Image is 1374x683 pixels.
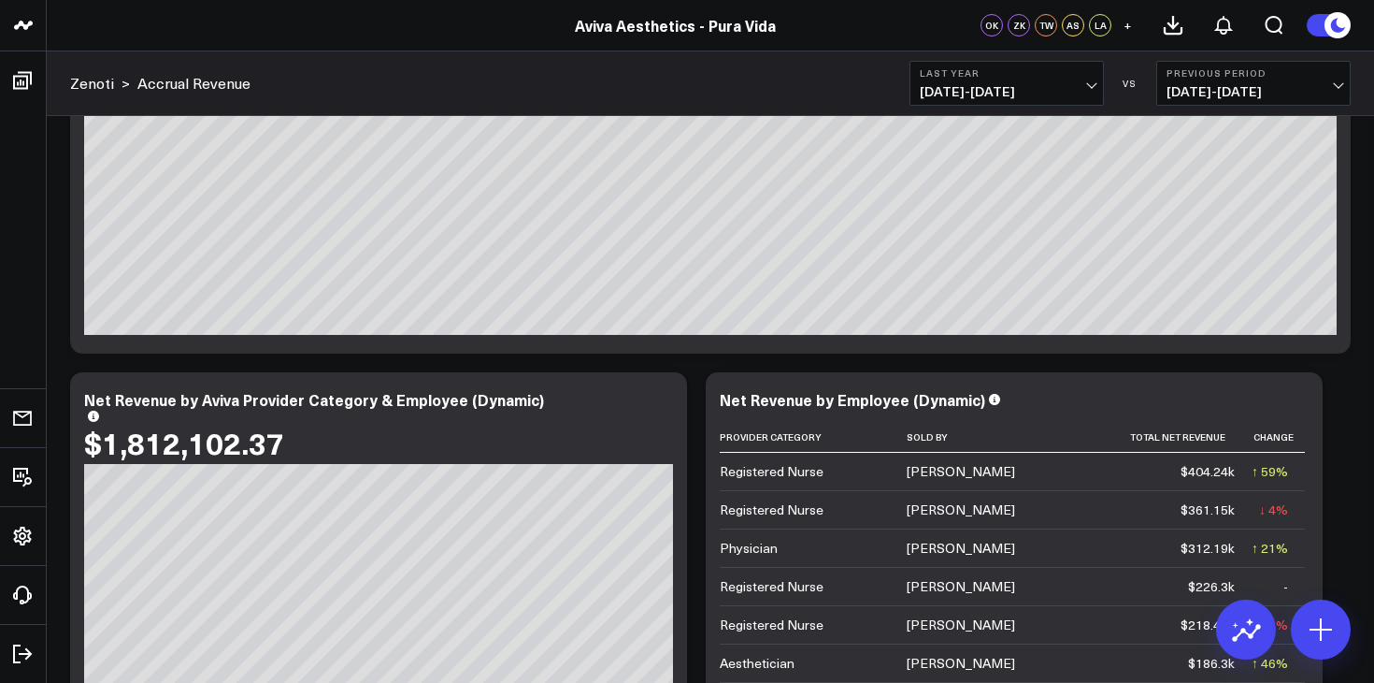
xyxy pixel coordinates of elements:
[720,577,823,596] div: Registered Nurse
[1252,654,1288,673] div: ↑ 46%
[1166,84,1340,99] span: [DATE] - [DATE]
[1089,14,1111,36] div: LA
[720,422,907,453] th: Provider Category
[70,73,130,94] div: >
[1124,19,1132,32] span: +
[1252,539,1288,558] div: ↑ 21%
[1252,462,1288,481] div: ↑ 59%
[720,501,823,519] div: Registered Nurse
[720,389,985,410] div: Net Revenue by Employee (Dynamic)
[907,539,1015,558] div: [PERSON_NAME]
[1156,61,1351,106] button: Previous Period[DATE]-[DATE]
[1166,67,1340,79] b: Previous Period
[1181,616,1235,634] div: $218.48k
[1259,501,1288,519] div: ↓ 4%
[84,389,544,410] div: Net Revenue by Aviva Provider Category & Employee (Dynamic)
[1113,78,1147,89] div: VS
[1283,577,1288,596] div: -
[575,15,776,36] a: Aviva Aesthetics - Pura Vida
[720,616,823,634] div: Registered Nurse
[907,501,1015,519] div: [PERSON_NAME]
[1188,577,1235,596] div: $226.3k
[1035,14,1057,36] div: TW
[907,422,1130,453] th: Sold By
[1008,14,1030,36] div: ZK
[920,67,1094,79] b: Last Year
[1252,422,1305,453] th: Change
[137,73,250,94] a: Accrual Revenue
[720,654,794,673] div: Aesthetician
[84,426,284,459] div: $1,812,102.37
[907,616,1015,634] div: [PERSON_NAME]
[1188,654,1235,673] div: $186.3k
[1116,14,1138,36] button: +
[1181,501,1235,519] div: $361.15k
[720,462,823,481] div: Registered Nurse
[70,73,114,94] a: Zenoti
[1181,462,1235,481] div: $404.24k
[909,61,1104,106] button: Last Year[DATE]-[DATE]
[907,577,1015,596] div: [PERSON_NAME]
[907,462,1015,481] div: [PERSON_NAME]
[980,14,1003,36] div: OK
[1062,14,1084,36] div: AS
[907,654,1015,673] div: [PERSON_NAME]
[1181,539,1235,558] div: $312.19k
[720,539,778,558] div: Physician
[920,84,1094,99] span: [DATE] - [DATE]
[1130,422,1252,453] th: Total Net Revenue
